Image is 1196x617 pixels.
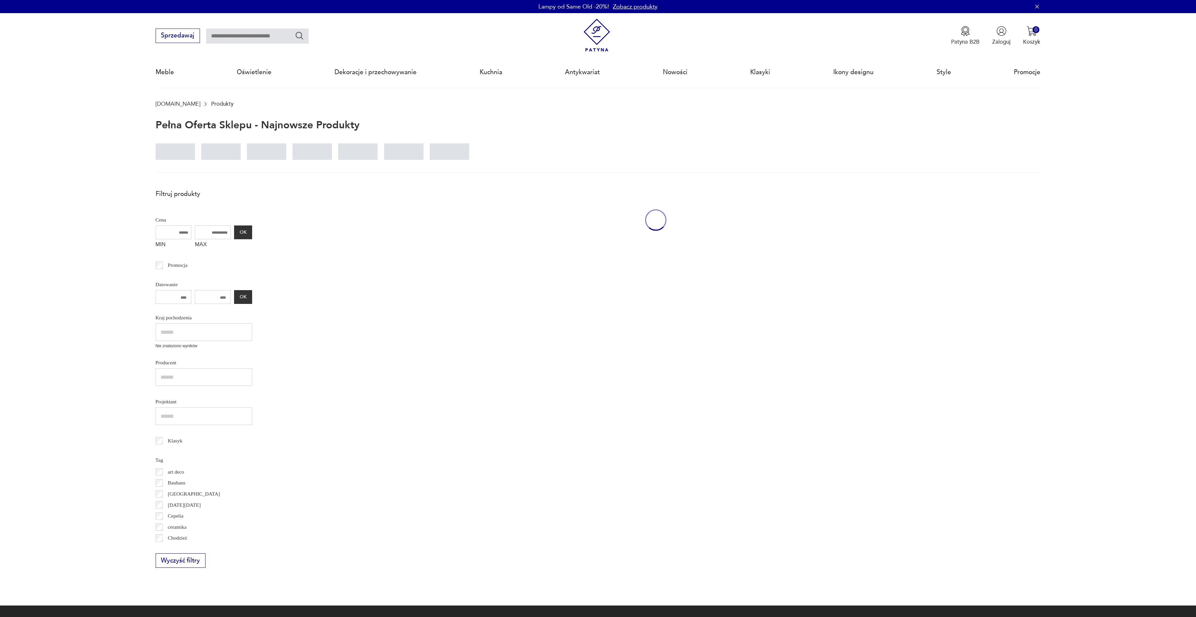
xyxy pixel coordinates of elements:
p: Lampy od Same Old -20%! [538,3,609,11]
p: Zaloguj [992,38,1011,46]
label: MAX [195,239,231,252]
p: Klasyk [168,436,182,445]
button: OK [234,290,252,304]
p: Chodzież [168,534,187,542]
a: Oświetlenie [237,57,272,87]
img: Ikona medalu [960,26,970,36]
p: Cena [156,216,252,224]
img: Patyna - sklep z meblami i dekoracjami vintage [580,19,614,52]
a: Klasyki [750,57,770,87]
a: Antykwariat [565,57,600,87]
p: Producent [156,358,252,367]
label: MIN [156,239,192,252]
p: Kraj pochodzenia [156,313,252,322]
p: Promocja [168,261,187,269]
h1: Pełna oferta sklepu - najnowsze produkty [156,120,359,131]
p: Nie znaleziono wyników [156,343,252,349]
p: Tag [156,456,252,464]
a: Promocje [1014,57,1040,87]
p: Datowanie [156,280,252,289]
a: Style [937,57,951,87]
a: Ikony designu [833,57,874,87]
p: ceramika [168,523,186,531]
button: Wyczyść filtry [156,553,206,568]
button: 0Koszyk [1023,26,1040,46]
p: Bauhaus [168,479,185,487]
img: Ikonka użytkownika [996,26,1007,36]
button: Zaloguj [992,26,1011,46]
button: OK [234,225,252,239]
a: Ikona medaluPatyna B2B [951,26,980,46]
a: Sprzedawaj [156,33,200,39]
p: Cepelia [168,512,184,520]
a: Dekoracje i przechowywanie [335,57,417,87]
p: [DATE][DATE] [168,501,201,509]
p: Produkty [211,101,233,107]
div: oval-loading [645,186,666,254]
p: [GEOGRAPHIC_DATA] [168,490,220,498]
button: Szukaj [295,31,304,40]
p: Ćmielów [168,545,186,553]
p: Patyna B2B [951,38,980,46]
a: Nowości [663,57,687,87]
p: art deco [168,468,184,476]
p: Koszyk [1023,38,1040,46]
a: Zobacz produkty [613,3,658,11]
a: [DOMAIN_NAME] [156,101,200,107]
div: 0 [1033,26,1039,33]
img: Ikona koszyka [1027,26,1037,36]
a: Meble [156,57,174,87]
button: Sprzedawaj [156,29,200,43]
p: Filtruj produkty [156,190,252,198]
button: Patyna B2B [951,26,980,46]
p: Projektant [156,397,252,406]
a: Kuchnia [480,57,502,87]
